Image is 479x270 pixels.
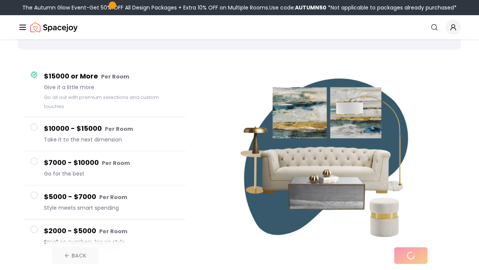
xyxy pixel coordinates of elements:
span: Take it to the next dimension [44,136,179,143]
span: *Not applicable to packages already purchased* [326,4,457,11]
span: Give it a little more [44,83,179,91]
b: AUTUMN50 [295,4,326,11]
small: Per Room [99,193,127,201]
h4: $5000 - $7000 [44,192,179,202]
button: $10000 - $15000 Per RoomTake it to the next dimension [24,117,186,151]
button: $15000 or More Per RoomGive it a little moreGo all out with premium selections and custom touches [24,65,186,117]
h4: $2000 - $5000 [44,226,179,237]
button: $5000 - $7000 Per RoomStyle meets smart spending [24,185,186,220]
small: Per Room [99,228,127,235]
img: Spacejoy Logo [30,20,78,35]
span: Small on numbers, big on style [44,238,179,246]
span: Use code: [269,4,326,11]
nav: Global [18,15,461,39]
small: Go all out with premium selections and custom touches [44,94,159,110]
span: Style meets smart spending [44,204,179,212]
small: Per Room [102,159,130,167]
button: $7000 - $10000 Per RoomGo for the best [24,151,186,185]
h4: $15000 or More [44,71,179,82]
span: Go for the best [44,170,179,177]
a: Spacejoy [30,20,78,35]
div: The Autumn Glow Event-Get 50% OFF All Design Packages + Extra 10% OFF on Multiple Rooms. [22,4,457,11]
h4: $10000 - $15000 [44,123,179,134]
small: Per Room [105,125,133,133]
small: Per Room [101,73,129,80]
button: $2000 - $5000 Per RoomSmall on numbers, big on style [24,220,186,253]
h4: $7000 - $10000 [44,157,179,168]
